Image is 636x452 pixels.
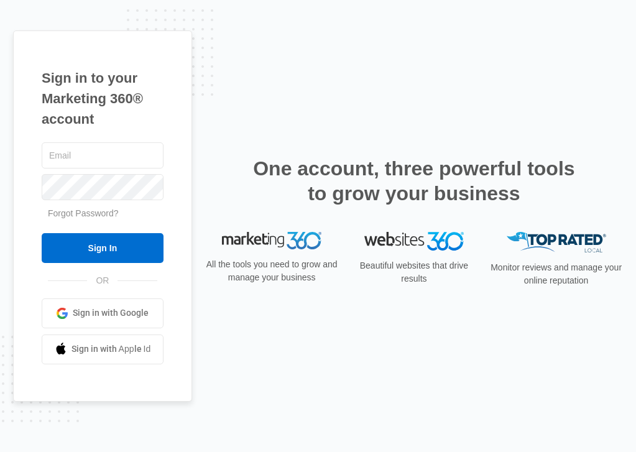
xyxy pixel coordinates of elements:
a: Forgot Password? [48,208,119,218]
h1: Sign in to your Marketing 360® account [42,68,164,129]
img: Top Rated Local [507,232,606,252]
span: Sign in with Google [73,307,149,320]
p: All the tools you need to grow and manage your business [205,258,339,284]
p: Monitor reviews and manage your online reputation [489,261,623,287]
img: Marketing 360 [222,232,321,249]
h2: One account, three powerful tools to grow your business [249,156,579,206]
a: Sign in with Google [42,298,164,328]
span: Sign in with Apple Id [71,343,151,356]
span: OR [87,274,118,287]
p: Beautiful websites that drive results [348,259,481,285]
img: Websites 360 [364,232,464,250]
a: Sign in with Apple Id [42,334,164,364]
input: Sign In [42,233,164,263]
input: Email [42,142,164,168]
